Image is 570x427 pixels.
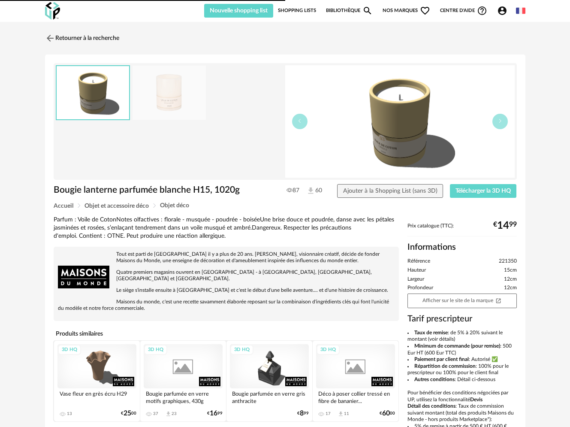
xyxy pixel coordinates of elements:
[58,269,395,282] p: Quatre premiers magasins ouvrent en [GEOGRAPHIC_DATA] - à [GEOGRAPHIC_DATA], [GEOGRAPHIC_DATA], [...
[414,363,476,369] b: Répartition de commission
[362,6,373,16] span: Magnify icon
[204,4,274,18] button: Nouvelle shopping list
[306,186,315,195] img: Téléchargements
[300,411,304,416] span: 8
[504,276,517,283] span: 12cm
[287,187,299,194] span: 87
[407,330,517,343] li: : de 5% à 20% suivant le montant (voir détails)
[380,411,395,416] div: € 00
[504,267,517,274] span: 15cm
[450,184,517,198] button: Télécharger la 3D HQ
[407,376,517,383] li: : Détail ci-dessous
[407,267,426,274] span: Hauteur
[84,203,149,209] span: Objet et accessoire déco
[297,411,309,416] div: € 99
[153,411,158,416] div: 37
[343,188,437,194] span: Ajouter à la Shopping List (sans 3D)
[54,328,399,340] h4: Produits similaires
[477,6,487,16] span: Help Circle Outline icon
[45,33,55,43] img: svg+xml;base64,PHN2ZyB3aWR0aD0iMjQiIGhlaWdodD0iMjQiIHZpZXdCb3g9IjAgMCAyNCAyNCIgZmlsbD0ibm9uZSIgeG...
[57,66,130,120] img: thumbnail.png
[144,345,167,355] div: 3D HQ
[407,285,433,291] span: Profondeur
[497,223,509,229] span: 14
[407,343,517,356] li: : 500 Eur HT (600 Eur TTC)
[407,294,517,308] a: Afficher sur le site de la marqueOpen In New icon
[326,4,373,18] a: BibliothèqueMagnify icon
[54,216,399,240] div: Parfum : Voile de CotonNotes olfactives : florale - musquée - poudrée - boiséeUne brise douce et ...
[440,6,488,16] span: Centre d'aideHelp Circle Outline icon
[499,258,517,265] span: 221350
[316,388,395,406] div: Déco à poser collier tressé en fibre de bananier...
[124,411,131,416] span: 25
[495,297,501,303] span: Open In New icon
[383,4,431,18] span: Nos marques
[67,411,72,416] div: 13
[407,313,517,324] h3: Tarif prescripteur
[407,363,517,376] li: : 100% pour le prescripteur ou 100% pour le client final
[278,4,316,18] a: Shopping Lists
[455,188,511,194] span: Télécharger la 3D HQ
[414,377,455,382] b: Autres conditions
[58,287,395,294] p: Le siège s'installe ensuite à [GEOGRAPHIC_DATA] et c'est le début d'une belle aventure.... et d'u...
[172,411,177,416] div: 23
[382,411,390,416] span: 60
[407,276,424,283] span: Largeur
[407,258,430,265] span: Référence
[230,388,309,406] div: Bougie parfumée en verre gris anthracite
[493,223,517,229] div: € 99
[58,251,109,303] img: brand logo
[54,341,140,422] a: 3D HQ Vase fleur en grès écru H29 13 €2500
[230,345,253,355] div: 3D HQ
[210,411,217,416] span: 16
[497,6,511,16] span: Account Circle icon
[58,345,81,355] div: 3D HQ
[504,285,517,291] span: 12cm
[407,223,517,237] div: Prix catalogue (TTC):
[57,388,136,406] div: Vase fleur en grès écru H29
[54,203,517,209] div: Breadcrumb
[285,65,515,178] img: thumbnail.png
[497,6,507,16] span: Account Circle icon
[414,357,469,362] b: Paiement par client final
[516,6,525,15] img: fr
[414,343,500,348] b: Minimum de commande (pour remise)
[414,330,448,335] b: Taux de remise
[121,411,136,416] div: € 00
[45,2,60,20] img: OXP
[407,242,517,253] h2: Informations
[58,251,395,264] p: Tout est parti de [GEOGRAPHIC_DATA] il y a plus de 20 ans. [PERSON_NAME], visionnaire créatif, dé...
[45,29,119,48] a: Retourner à la recherche
[420,6,430,16] span: Heart Outline icon
[144,388,223,406] div: Bougie parfumée en verre motifs graphiques, 430g
[470,397,483,402] b: Devis
[407,403,455,409] b: Détail des conditions
[306,186,322,195] span: 60
[344,411,349,416] div: 11
[226,341,312,422] a: 3D HQ Bougie parfumée en verre gris anthracite €899
[140,341,226,422] a: 3D HQ Bougie parfumée en verre motifs graphiques, 430g 37 Download icon 23 €1699
[133,66,206,120] img: bougie-lanterne-parfumee-blanche-h15-1020g-1000-10-32-221350_2.jpg
[165,411,172,417] span: Download icon
[317,345,340,355] div: 3D HQ
[54,203,73,209] span: Accueil
[210,8,268,14] span: Nouvelle shopping list
[160,203,189,209] span: Objet déco
[58,299,395,312] p: Maisons du monde, c'est une recette savamment élaborée reposant sur la combinaison d'ingrédients ...
[326,411,331,416] div: 17
[313,341,398,422] a: 3D HQ Déco à poser collier tressé en fibre de bananier... 17 Download icon 11 €6000
[54,184,241,196] h1: Bougie lanterne parfumée blanche H15, 1020g
[207,411,223,416] div: € 99
[337,184,443,198] button: Ajouter à la Shopping List (sans 3D)
[338,411,344,417] span: Download icon
[407,356,517,363] li: : Autorisé ✅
